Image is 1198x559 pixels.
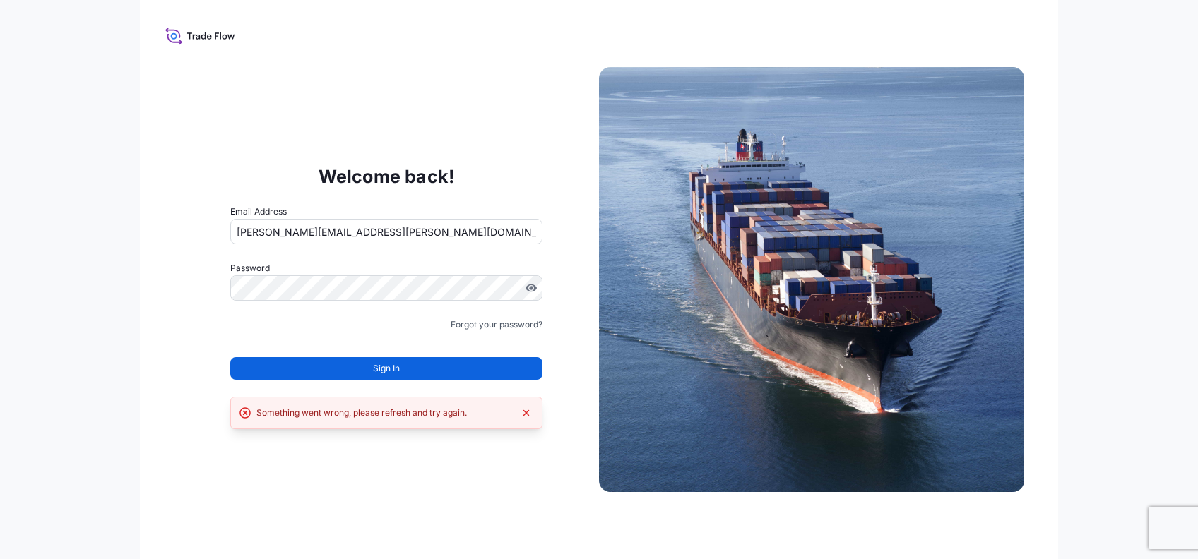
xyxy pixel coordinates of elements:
button: Sign In [230,357,542,380]
span: Sign In [373,361,400,375]
p: Welcome back! [319,165,455,188]
div: Something went wrong, please refresh and try again. [256,406,467,420]
button: Dismiss error [519,406,533,420]
img: Ship illustration [599,67,1024,492]
label: Password [230,261,542,275]
button: Show password [526,282,537,294]
label: Email Address [230,205,287,219]
a: Forgot your password? [451,318,542,332]
input: example@gmail.com [230,219,542,244]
